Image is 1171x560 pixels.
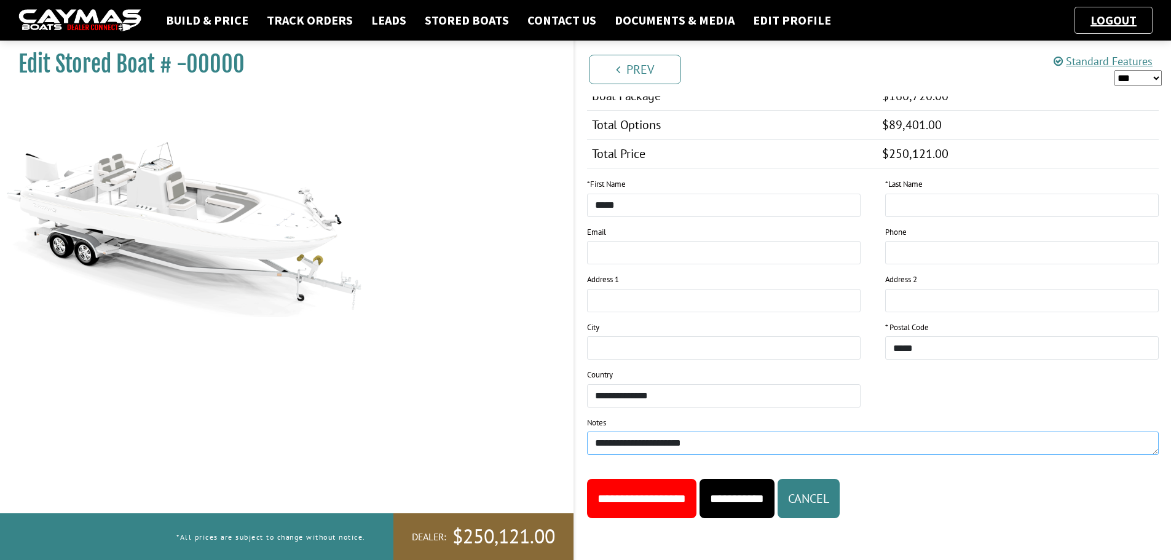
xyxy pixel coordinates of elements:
a: Standard Features [1054,54,1153,68]
span: $250,121.00 [882,146,948,162]
span: $89,401.00 [882,117,942,133]
button: Cancel [778,479,840,518]
label: City [587,321,599,334]
label: Country [587,369,613,381]
p: *All prices are subject to change without notice. [176,527,366,547]
label: Phone [885,226,907,239]
img: caymas-dealer-connect-2ed40d3bc7270c1d8d7ffb4b79bf05adc795679939227970def78ec6f6c03838.gif [18,9,141,32]
a: Leads [365,12,412,28]
span: Dealer: [412,530,446,543]
label: Email [587,226,606,239]
a: Prev [589,55,681,84]
a: Logout [1084,12,1143,28]
label: Address 1 [587,274,619,286]
label: First Name [587,178,626,191]
label: Notes [587,417,606,429]
td: Total Options [587,111,878,140]
a: Contact Us [521,12,602,28]
label: Last Name [885,178,923,191]
a: Track Orders [261,12,359,28]
a: Dealer:$250,121.00 [393,513,574,560]
label: Address 2 [885,274,917,286]
label: * Postal Code [885,321,929,334]
span: $250,121.00 [452,524,555,550]
a: Documents & Media [609,12,741,28]
a: Stored Boats [419,12,515,28]
td: Total Price [587,140,878,168]
a: Edit Profile [747,12,837,28]
h1: Edit Stored Boat # -00000 [18,50,543,78]
a: Build & Price [160,12,254,28]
